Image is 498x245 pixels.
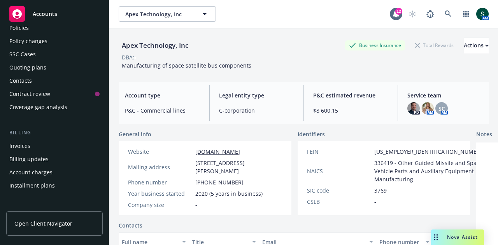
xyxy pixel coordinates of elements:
span: Manufacturing of space satellite bus components [122,62,251,69]
span: P&C estimated revenue [313,91,388,99]
span: Account type [125,91,200,99]
a: Accounts [6,3,103,25]
a: Switch app [458,6,474,22]
img: photo [476,8,489,20]
span: General info [119,130,151,138]
img: photo [407,102,420,115]
span: [US_EMPLOYER_IDENTIFICATION_NUMBER] [374,148,486,156]
div: Account charges [9,166,53,179]
span: 2020 (5 years in business) [195,189,263,198]
div: Mailing address [128,163,192,171]
span: SC [438,104,445,113]
div: Website [128,148,192,156]
span: Nova Assist [447,234,478,240]
span: 336419 - Other Guided Missile and Space Vehicle Parts and Auxiliary Equipment Manufacturing [374,159,486,183]
span: C-corporation [219,106,294,115]
div: Billing [6,129,103,137]
span: Service team [407,91,482,99]
div: Policies [9,22,29,34]
span: Legal entity type [219,91,294,99]
a: Quoting plans [6,61,103,74]
span: Accounts [33,11,57,17]
span: $8,600.15 [313,106,388,115]
span: 3769 [374,186,387,195]
div: FEIN [307,148,371,156]
a: Policies [6,22,103,34]
a: Invoices [6,140,103,152]
div: CSLB [307,198,371,206]
a: SSC Cases [6,48,103,61]
button: Apex Technology, Inc [119,6,216,22]
div: Policy changes [9,35,47,47]
div: 12 [395,8,402,15]
a: Coverage gap analysis [6,101,103,113]
div: DBA: - [122,53,136,61]
div: Invoices [9,140,30,152]
span: Open Client Navigator [14,219,72,228]
div: Billing updates [9,153,49,165]
div: Company size [128,201,192,209]
div: Contacts [9,75,32,87]
span: Identifiers [298,130,325,138]
div: Contract review [9,88,50,100]
button: Nova Assist [431,229,484,245]
span: [PHONE_NUMBER] [195,178,244,186]
span: P&C - Commercial lines [125,106,200,115]
img: photo [421,102,434,115]
span: - [195,201,197,209]
div: Coverage gap analysis [9,101,67,113]
a: Contacts [119,221,142,229]
div: Drag to move [431,229,441,245]
a: Start snowing [405,6,420,22]
div: Total Rewards [411,40,458,50]
span: - [374,198,376,206]
div: SIC code [307,186,371,195]
a: Installment plans [6,179,103,192]
a: Contacts [6,75,103,87]
a: Report a Bug [423,6,438,22]
div: Apex Technology, Inc [119,40,191,50]
button: Actions [464,38,489,53]
div: Phone number [128,178,192,186]
div: Business Insurance [345,40,405,50]
a: Policy changes [6,35,103,47]
a: Account charges [6,166,103,179]
span: [STREET_ADDRESS][PERSON_NAME] [195,159,282,175]
a: Contract review [6,88,103,100]
a: [DOMAIN_NAME] [195,148,240,155]
div: Year business started [128,189,192,198]
div: SSC Cases [9,48,36,61]
div: NAICS [307,167,371,175]
div: Quoting plans [9,61,46,74]
a: Billing updates [6,153,103,165]
div: Installment plans [9,179,55,192]
span: Notes [476,130,492,139]
a: Search [440,6,456,22]
span: Apex Technology, Inc [125,10,193,18]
